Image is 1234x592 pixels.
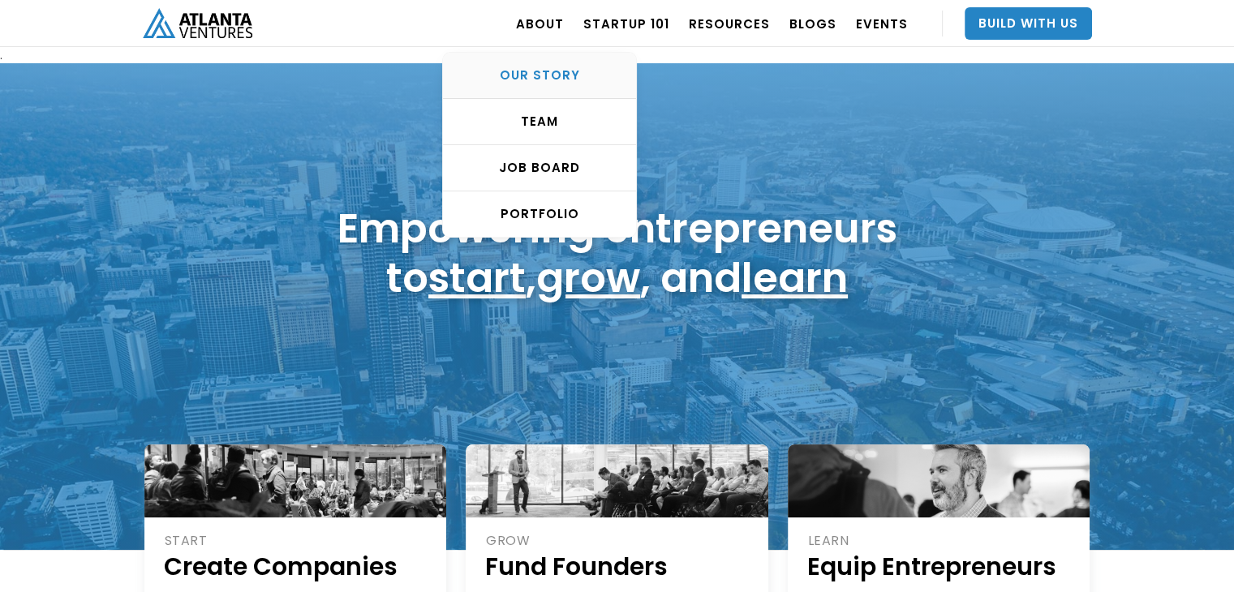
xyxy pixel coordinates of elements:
[807,550,1073,583] h1: Equip Entrepreneurs
[583,1,669,46] a: Startup 101
[965,7,1092,40] a: Build With Us
[689,1,770,46] a: RESOURCES
[443,67,636,84] div: OUR STORY
[443,145,636,191] a: Job Board
[338,204,897,302] h1: Empowering entrepreneurs to , , and
[856,1,908,46] a: EVENTS
[536,249,640,307] a: grow
[516,1,564,46] a: ABOUT
[164,550,429,583] h1: Create Companies
[443,191,636,237] a: PORTFOLIO
[443,99,636,145] a: TEAM
[485,550,750,583] h1: Fund Founders
[443,114,636,130] div: TEAM
[486,532,750,550] div: GROW
[428,249,526,307] a: start
[443,53,636,99] a: OUR STORY
[742,249,848,307] a: learn
[808,532,1073,550] div: LEARN
[443,160,636,176] div: Job Board
[165,532,429,550] div: START
[789,1,836,46] a: BLOGS
[443,206,636,222] div: PORTFOLIO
